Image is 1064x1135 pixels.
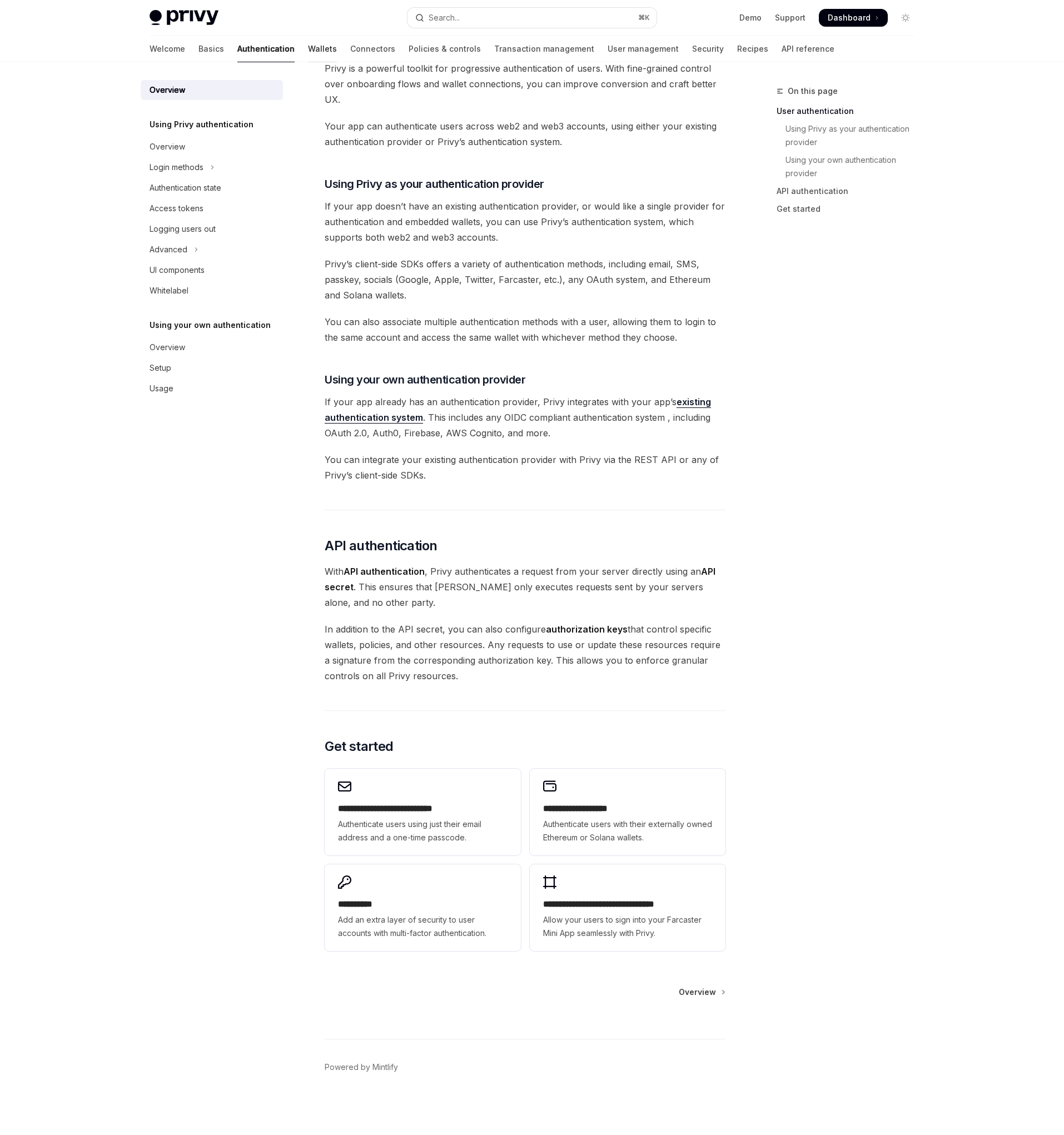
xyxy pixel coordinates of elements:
span: Add an extra layer of security to user accounts with multi-factor authentication. [338,913,507,940]
a: UI components [141,260,283,280]
button: Toggle Advanced section [141,240,283,260]
span: Using your own authentication provider [325,372,525,387]
div: Advanced [150,243,187,256]
div: Whitelabel [150,284,188,297]
a: Support [775,12,806,23]
a: User authentication [777,102,923,120]
div: Setup [150,361,171,375]
strong: API authentication [344,566,425,577]
span: Authenticate users using just their email address and a one-time passcode. [338,818,507,844]
a: Overview [141,80,283,100]
h5: Using Privy authentication [150,118,253,131]
div: Usage [150,382,173,395]
a: **** **** **** ****Authenticate users with their externally owned Ethereum or Solana wallets. [530,769,725,855]
a: Connectors [350,36,395,62]
a: Welcome [150,36,185,62]
span: Authenticate users with their externally owned Ethereum or Solana wallets. [543,818,712,844]
a: API reference [782,36,834,62]
div: Logging users out [150,222,216,236]
a: Demo [739,12,762,23]
span: Using Privy as your authentication provider [325,176,544,192]
a: Dashboard [819,9,888,27]
div: Overview [150,83,185,97]
a: User management [608,36,679,62]
strong: authorization keys [546,624,628,635]
a: Authentication state [141,178,283,198]
a: Transaction management [494,36,594,62]
a: API authentication [777,182,923,200]
span: Dashboard [828,12,871,23]
a: Overview [679,987,724,998]
span: API authentication [325,537,437,555]
div: Authentication state [150,181,221,195]
h5: Using your own authentication [150,318,271,332]
span: You can also associate multiple authentication methods with a user, allowing them to login to the... [325,314,725,345]
div: Overview [150,341,185,354]
a: Powered by Mintlify [325,1062,398,1073]
a: Recipes [737,36,768,62]
button: Toggle dark mode [897,9,914,27]
span: If your app doesn’t have an existing authentication provider, or would like a single provider for... [325,198,725,245]
a: Usage [141,379,283,399]
button: Open search [407,8,657,28]
a: Overview [141,337,283,357]
a: Overview [141,137,283,157]
span: On this page [788,84,838,98]
a: Basics [198,36,224,62]
button: Toggle Login methods section [141,157,283,177]
div: Access tokens [150,202,203,215]
span: With , Privy authenticates a request from your server directly using an . This ensures that [PERS... [325,564,725,610]
a: Access tokens [141,198,283,218]
span: Allow your users to sign into your Farcaster Mini App seamlessly with Privy. [543,913,712,940]
div: Overview [150,140,185,153]
span: Get started [325,738,393,755]
span: ⌘ K [638,13,650,22]
img: light logo [150,10,218,26]
a: Policies & controls [409,36,481,62]
span: Your app can authenticate users across web2 and web3 accounts, using either your existing authent... [325,118,725,150]
a: **** *****Add an extra layer of security to user accounts with multi-factor authentication. [325,864,520,951]
a: Get started [777,200,923,218]
a: Logging users out [141,219,283,239]
a: Authentication [237,36,295,62]
a: Security [692,36,724,62]
div: Login methods [150,161,203,174]
span: Privy is a powerful toolkit for progressive authentication of users. With fine-grained control ov... [325,61,725,107]
span: Privy’s client-side SDKs offers a variety of authentication methods, including email, SMS, passke... [325,256,725,303]
div: UI components [150,263,205,277]
a: Whitelabel [141,281,283,301]
span: In addition to the API secret, you can also configure that control specific wallets, policies, an... [325,621,725,684]
span: You can integrate your existing authentication provider with Privy via the REST API or any of Pri... [325,452,725,483]
a: Using Privy as your authentication provider [777,120,923,151]
a: Wallets [308,36,337,62]
div: Search... [429,11,460,24]
a: Using your own authentication provider [777,151,923,182]
span: If your app already has an authentication provider, Privy integrates with your app’s . This inclu... [325,394,725,441]
span: Overview [679,987,716,998]
a: Setup [141,358,283,378]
